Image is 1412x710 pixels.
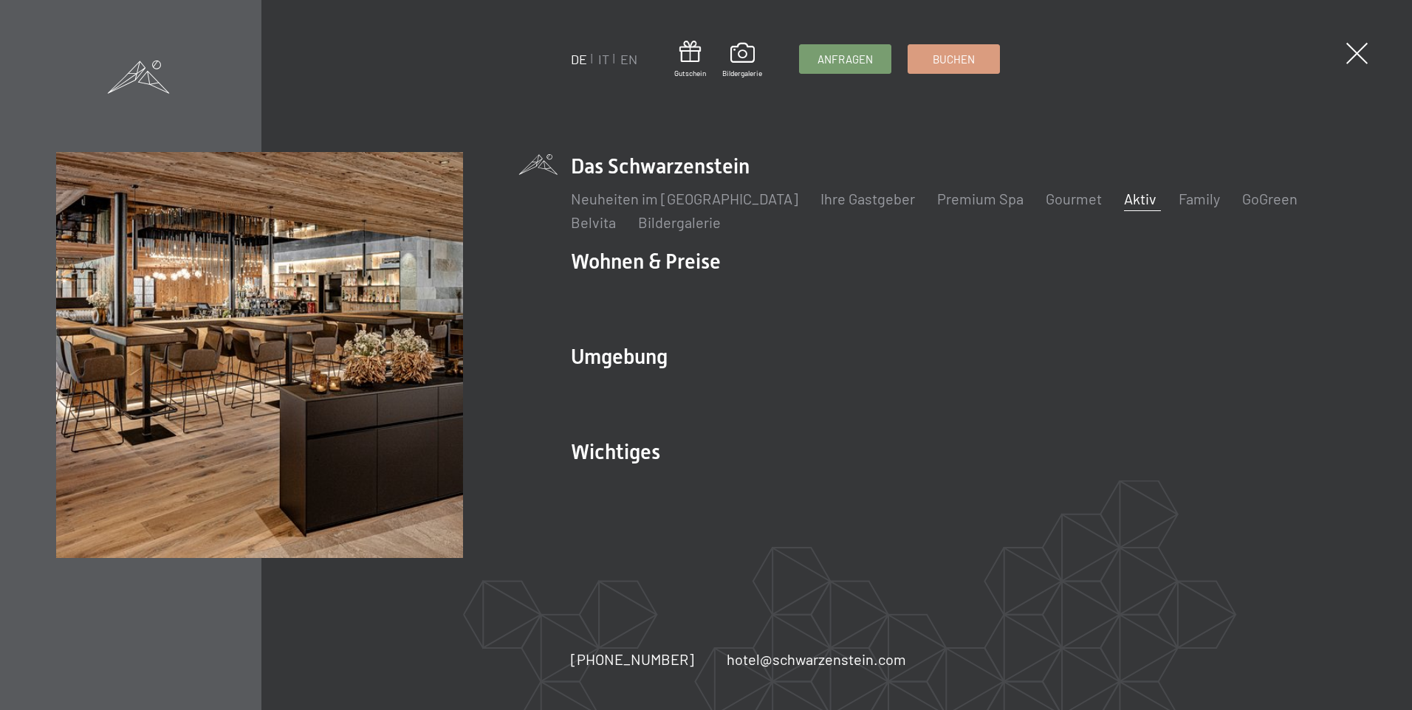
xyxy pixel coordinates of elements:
a: EN [620,51,637,67]
a: hotel@schwarzenstein.com [727,649,906,669]
a: GoGreen [1242,190,1298,207]
a: Ihre Gastgeber [820,190,915,207]
a: Family [1179,190,1220,207]
a: Premium Spa [937,190,1024,207]
a: IT [598,51,609,67]
a: Gutschein [674,41,706,78]
a: Neuheiten im [GEOGRAPHIC_DATA] [571,190,798,207]
a: Buchen [908,45,999,73]
a: DE [571,51,587,67]
span: Bildergalerie [722,68,762,78]
a: Gourmet [1046,190,1102,207]
a: Bildergalerie [722,43,762,78]
a: Anfragen [800,45,891,73]
a: Belvita [571,213,616,231]
span: Anfragen [818,52,873,67]
a: Bildergalerie [638,213,721,231]
span: Gutschein [674,68,706,78]
span: Buchen [933,52,975,67]
a: [PHONE_NUMBER] [571,649,694,669]
span: [PHONE_NUMBER] [571,650,694,668]
a: Aktiv [1124,190,1156,207]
